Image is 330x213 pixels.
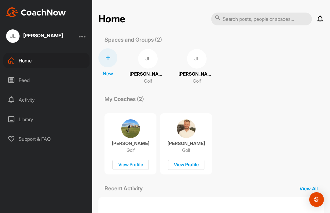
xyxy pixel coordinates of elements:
p: New [103,70,113,77]
p: [PERSON_NAME] [112,140,149,147]
p: [PERSON_NAME] [167,140,205,147]
a: JL[PERSON_NAME]Golf [178,48,215,85]
input: Search posts, people or spaces... [211,13,312,25]
img: CoachNow [6,7,66,17]
div: Open Intercom Messenger [309,192,324,207]
p: Golf [144,78,152,85]
p: Golf [182,147,190,153]
div: Activity [3,92,90,107]
div: JL [138,49,158,69]
img: coach avatar [121,119,140,138]
div: Feed [3,73,90,88]
div: View Profile [168,160,204,170]
img: coach avatar [177,119,196,138]
p: Spaces and Groups (2) [98,35,168,44]
div: Support & FAQ [3,131,90,147]
p: [PERSON_NAME] [130,71,166,78]
p: View All [293,185,324,192]
div: Library [3,112,90,127]
div: [PERSON_NAME] [23,33,63,38]
a: JL[PERSON_NAME]Golf [130,48,166,85]
p: Golf [127,147,135,153]
div: JL [6,29,20,43]
p: Recent Activity [98,184,149,192]
div: View Profile [112,160,149,170]
h2: Home [98,13,125,25]
div: Home [3,53,90,68]
div: JL [187,49,207,69]
p: [PERSON_NAME] [178,71,215,78]
p: Golf [193,78,201,85]
p: My Coaches (2) [98,95,150,103]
